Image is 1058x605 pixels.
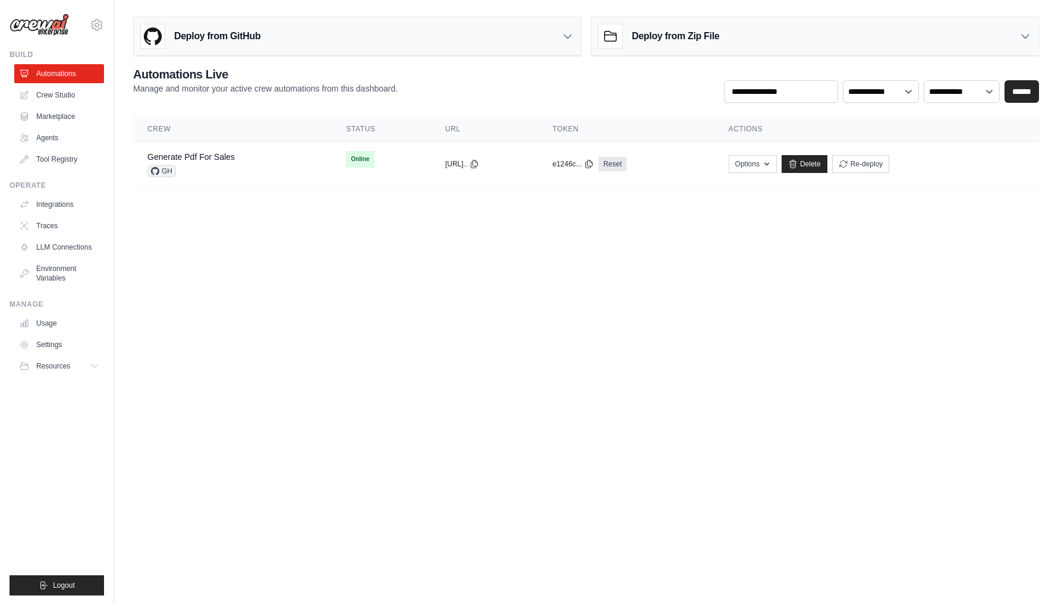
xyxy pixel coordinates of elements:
a: Usage [14,314,104,333]
a: LLM Connections [14,238,104,257]
a: Environment Variables [14,259,104,288]
a: Generate Pdf For Sales [147,152,235,162]
a: Integrations [14,195,104,214]
a: Marketplace [14,107,104,126]
a: Automations [14,64,104,83]
h2: Automations Live [133,66,398,83]
th: Token [539,117,714,141]
div: Manage [10,300,104,309]
a: Traces [14,216,104,235]
span: GH [147,165,176,177]
p: Manage and monitor your active crew automations from this dashboard. [133,83,398,94]
a: Tool Registry [14,150,104,169]
h3: Deploy from GitHub [174,29,260,43]
span: Online [346,151,374,168]
button: Re-deploy [832,155,890,173]
th: Actions [714,117,1039,141]
button: Logout [10,575,104,595]
a: Reset [599,157,626,171]
img: GitHub Logo [141,24,165,48]
a: Settings [14,335,104,354]
th: Crew [133,117,332,141]
th: Status [332,117,431,141]
a: Delete [782,155,827,173]
button: Options [729,155,777,173]
h3: Deploy from Zip File [632,29,719,43]
span: Resources [36,361,70,371]
th: URL [431,117,539,141]
div: Operate [10,181,104,190]
img: Logo [10,14,69,36]
button: e1246c... [553,159,594,169]
button: Resources [14,357,104,376]
span: Logout [53,581,75,590]
div: Build [10,50,104,59]
a: Agents [14,128,104,147]
a: Crew Studio [14,86,104,105]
